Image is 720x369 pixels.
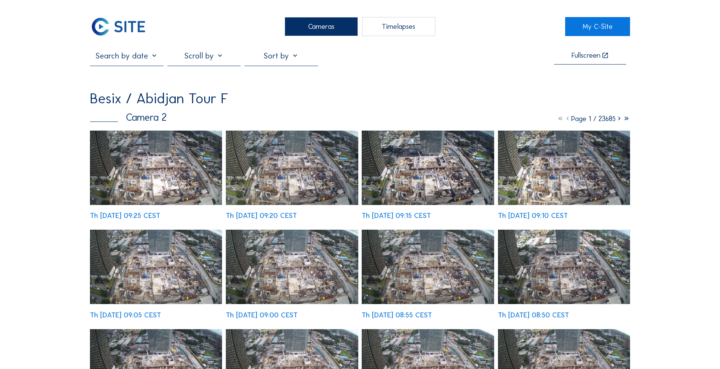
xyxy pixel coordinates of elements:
[90,17,155,36] a: C-SITE Logo
[226,230,358,304] img: image_53699861
[571,114,616,123] span: Page 1 / 23685
[226,312,298,319] div: Th [DATE] 09:00 CEST
[498,230,630,304] img: image_53699627
[90,91,228,106] div: Besix / Abidjan Tour F
[498,212,568,219] div: Th [DATE] 09:10 CEST
[90,131,222,205] img: image_53700612
[362,17,435,36] div: Timelapses
[498,312,569,319] div: Th [DATE] 08:50 CEST
[565,17,630,36] a: My C-Site
[285,17,358,36] div: Cameras
[90,17,147,36] img: C-SITE Logo
[90,230,222,304] img: image_53700071
[226,131,358,205] img: image_53700511
[362,230,494,304] img: image_53699770
[90,212,160,219] div: Th [DATE] 09:25 CEST
[362,312,432,319] div: Th [DATE] 08:55 CEST
[362,212,431,219] div: Th [DATE] 09:15 CEST
[226,212,297,219] div: Th [DATE] 09:20 CEST
[90,51,163,61] input: Search by date 󰅀
[572,52,600,60] div: Fullscreen
[90,112,167,123] div: Camera 2
[498,131,630,205] img: image_53700208
[362,131,494,205] img: image_53700286
[90,312,161,319] div: Th [DATE] 09:05 CEST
